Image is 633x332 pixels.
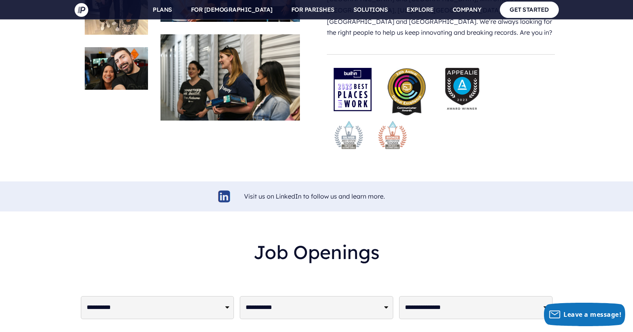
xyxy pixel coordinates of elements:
[244,192,385,200] a: Visit us on LinkedIn to follow us and learn more.
[333,119,364,151] img: stevie-silver
[85,47,148,90] img: careers
[160,34,300,121] img: careers
[217,189,232,204] img: linkedin-logo
[377,119,408,151] img: stevie-bronze
[563,310,621,319] span: Leave a message!
[500,2,559,18] a: GET STARTED
[544,303,625,326] button: Leave a message!
[333,68,372,111] img: award-badge-2025
[441,68,483,110] img: Appealie-logo-2023
[81,235,553,270] h2: Job Openings
[387,68,426,116] img: pp_press_awards-1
